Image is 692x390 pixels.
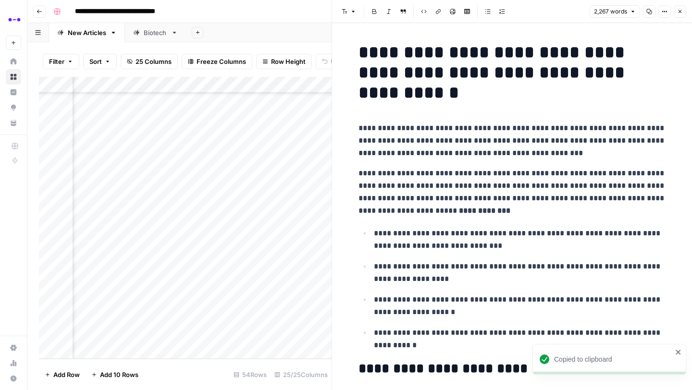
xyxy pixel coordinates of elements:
[590,5,640,18] button: 2,267 words
[271,57,306,66] span: Row Height
[675,348,682,356] button: close
[49,57,64,66] span: Filter
[121,54,178,69] button: 25 Columns
[256,54,312,69] button: Row Height
[49,23,125,42] a: New Articles
[6,8,21,32] button: Workspace: Abacum
[83,54,117,69] button: Sort
[39,367,86,382] button: Add Row
[125,23,186,42] a: Biotech
[6,355,21,371] a: Usage
[6,54,21,69] a: Home
[197,57,246,66] span: Freeze Columns
[6,340,21,355] a: Settings
[6,100,21,115] a: Opportunities
[136,57,172,66] span: 25 Columns
[53,370,80,379] span: Add Row
[68,28,106,37] div: New Articles
[144,28,167,37] div: Biotech
[6,115,21,131] a: Your Data
[6,11,23,28] img: Abacum Logo
[6,371,21,386] button: Help + Support
[594,7,627,16] span: 2,267 words
[6,85,21,100] a: Insights
[316,54,353,69] button: Undo
[86,367,144,382] button: Add 10 Rows
[89,57,102,66] span: Sort
[182,54,252,69] button: Freeze Columns
[554,354,672,364] div: Copied to clipboard
[6,69,21,85] a: Browse
[100,370,138,379] span: Add 10 Rows
[43,54,79,69] button: Filter
[230,367,271,382] div: 54 Rows
[271,367,332,382] div: 25/25 Columns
